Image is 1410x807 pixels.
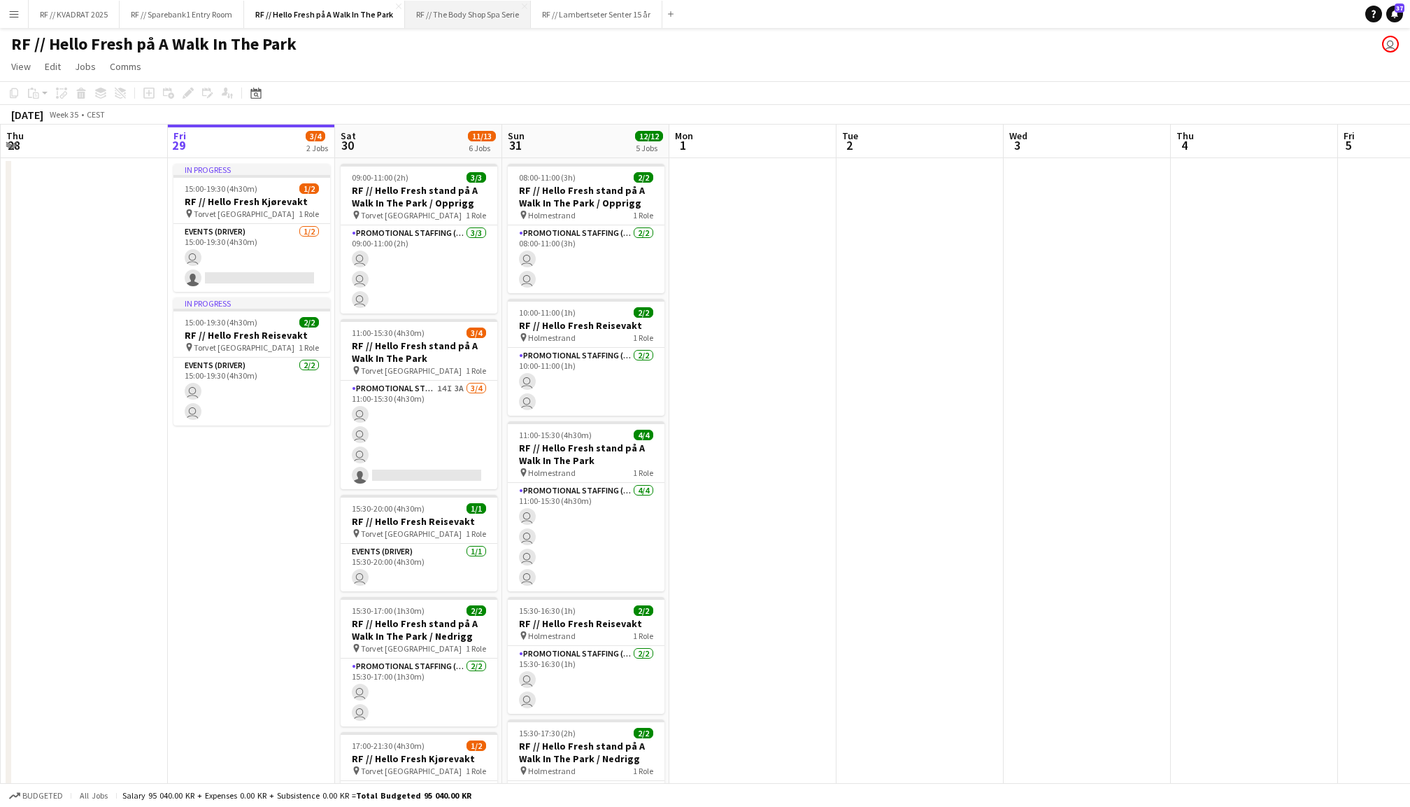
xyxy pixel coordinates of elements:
span: 1 Role [633,631,653,641]
span: 4/4 [634,430,653,440]
span: 1/2 [299,183,319,194]
span: Fri [1344,129,1355,142]
span: Thu [1176,129,1194,142]
h3: RF // Hello Fresh Kjørevakt [341,752,497,765]
span: 15:00-19:30 (4h30m) [185,183,257,194]
span: 3/4 [306,131,325,141]
span: Comms [110,60,141,73]
span: Torvet [GEOGRAPHIC_DATA] [361,528,462,539]
div: In progress [173,164,330,175]
span: Total Budgeted 95 040.00 KR [356,790,471,801]
span: 1 Role [633,332,653,343]
span: Holmestrand [528,332,576,343]
button: RF // KVADRAT 2025 [29,1,120,28]
span: 29 [171,137,186,153]
span: 1/1 [467,503,486,514]
app-card-role: Promotional Staffing (Promotional Staff)2/215:30-16:30 (1h) [508,646,664,714]
span: 1/2 [467,741,486,751]
h3: RF // Hello Fresh stand på A Walk In The Park / Nedrigg [341,617,497,643]
span: 1 Role [466,766,486,776]
a: Jobs [69,57,101,76]
h3: RF // Hello Fresh Reisevakt [173,329,330,342]
span: 3 [1007,137,1027,153]
span: Torvet [GEOGRAPHIC_DATA] [361,766,462,776]
span: 15:00-19:30 (4h30m) [185,317,257,328]
div: 6 Jobs [469,143,495,153]
app-user-avatar: Marit Holvik [1382,36,1399,52]
app-job-card: 08:00-11:00 (3h)2/2RF // Hello Fresh stand på A Walk In The Park / Opprigg Holmestrand1 RolePromo... [508,164,664,293]
span: Week 35 [46,109,81,120]
h3: RF // Hello Fresh Reisevakt [341,515,497,528]
span: 2 [840,137,858,153]
span: 1 Role [466,643,486,654]
span: 2/2 [634,605,653,616]
span: 28 [4,137,24,153]
span: 15:30-20:00 (4h30m) [352,503,425,514]
span: 2/2 [467,605,486,616]
a: Edit [39,57,66,76]
span: 1 Role [466,210,486,220]
div: 2 Jobs [306,143,328,153]
span: Sat [341,129,356,142]
h1: RF // Hello Fresh på A Walk In The Park [11,34,297,55]
app-card-role: Promotional Staffing (Promotional Staff)2/210:00-11:00 (1h) [508,348,664,416]
a: Comms [104,57,147,76]
span: Jobs [75,60,96,73]
app-job-card: 15:30-16:30 (1h)2/2RF // Hello Fresh Reisevakt Holmestrand1 RolePromotional Staffing (Promotional... [508,597,664,714]
span: 11/13 [468,131,496,141]
app-job-card: 15:30-20:00 (4h30m)1/1RF // Hello Fresh Reisevakt Torvet [GEOGRAPHIC_DATA]1 RoleEvents (Driver)1/... [341,495,497,591]
app-job-card: 09:00-11:00 (2h)3/3RF // Hello Fresh stand på A Walk In The Park / Opprigg Torvet [GEOGRAPHIC_DAT... [341,164,497,314]
button: Budgeted [7,788,65,804]
span: 30 [339,137,356,153]
span: 1 Role [633,468,653,478]
app-job-card: 11:00-15:30 (4h30m)4/4RF // Hello Fresh stand på A Walk In The Park Holmestrand1 RolePromotional ... [508,421,664,591]
span: View [11,60,31,73]
div: 10:00-11:00 (1h)2/2RF // Hello Fresh Reisevakt Holmestrand1 RolePromotional Staffing (Promotional... [508,299,664,416]
span: Thu [6,129,24,142]
button: RF // Lambertseter Senter 15 år [531,1,662,28]
span: 4 [1174,137,1194,153]
span: Holmestrand [528,766,576,776]
app-card-role: Events (Driver)2/215:00-19:30 (4h30m) [173,358,330,426]
app-card-role: Promotional Staffing (Promotional Staff)2/215:30-17:00 (1h30m) [341,659,497,727]
button: RF // The Body Shop Spa Serie [405,1,531,28]
span: 15:30-16:30 (1h) [519,605,576,616]
span: Edit [45,60,61,73]
h3: RF // Hello Fresh stand på A Walk In The Park / Nedrigg [508,740,664,765]
span: 2/2 [299,317,319,328]
h3: RF // Hello Fresh Reisevakt [508,617,664,630]
app-job-card: 15:30-17:00 (1h30m)2/2RF // Hello Fresh stand på A Walk In The Park / Nedrigg Torvet [GEOGRAPHIC_... [341,597,497,727]
app-job-card: 11:00-15:30 (4h30m)3/4RF // Hello Fresh stand på A Walk In The Park Torvet [GEOGRAPHIC_DATA]1 Rol... [341,319,497,489]
span: 10:00-11:00 (1h) [519,307,576,318]
span: Mon [675,129,693,142]
h3: RF // Hello Fresh Reisevakt [508,319,664,332]
a: 37 [1386,6,1403,22]
app-job-card: In progress15:00-19:30 (4h30m)1/2RF // Hello Fresh Kjørevakt Torvet [GEOGRAPHIC_DATA]1 RoleEvents... [173,164,330,292]
span: Sun [508,129,525,142]
h3: RF // Hello Fresh stand på A Walk In The Park / Opprigg [341,184,497,209]
span: Torvet [GEOGRAPHIC_DATA] [194,342,294,353]
span: 5 [1341,137,1355,153]
app-card-role: Events (Driver)1/215:00-19:30 (4h30m) [173,224,330,292]
span: 15:30-17:30 (2h) [519,728,576,738]
app-card-role: Promotional Staffing (Promotional Staff)2/208:00-11:00 (3h) [508,225,664,293]
span: Torvet [GEOGRAPHIC_DATA] [361,365,462,376]
span: 1 Role [633,210,653,220]
span: Wed [1009,129,1027,142]
app-job-card: In progress15:00-19:30 (4h30m)2/2RF // Hello Fresh Reisevakt Torvet [GEOGRAPHIC_DATA]1 RoleEvents... [173,297,330,426]
h3: RF // Hello Fresh stand på A Walk In The Park [508,442,664,467]
span: 1 Role [299,209,319,219]
div: In progress [173,297,330,309]
span: Holmestrand [528,631,576,641]
span: 2/2 [634,728,653,738]
h3: RF // Hello Fresh stand på A Walk In The Park / Opprigg [508,184,664,209]
span: 11:00-15:30 (4h30m) [519,430,592,440]
span: 12/12 [635,131,663,141]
